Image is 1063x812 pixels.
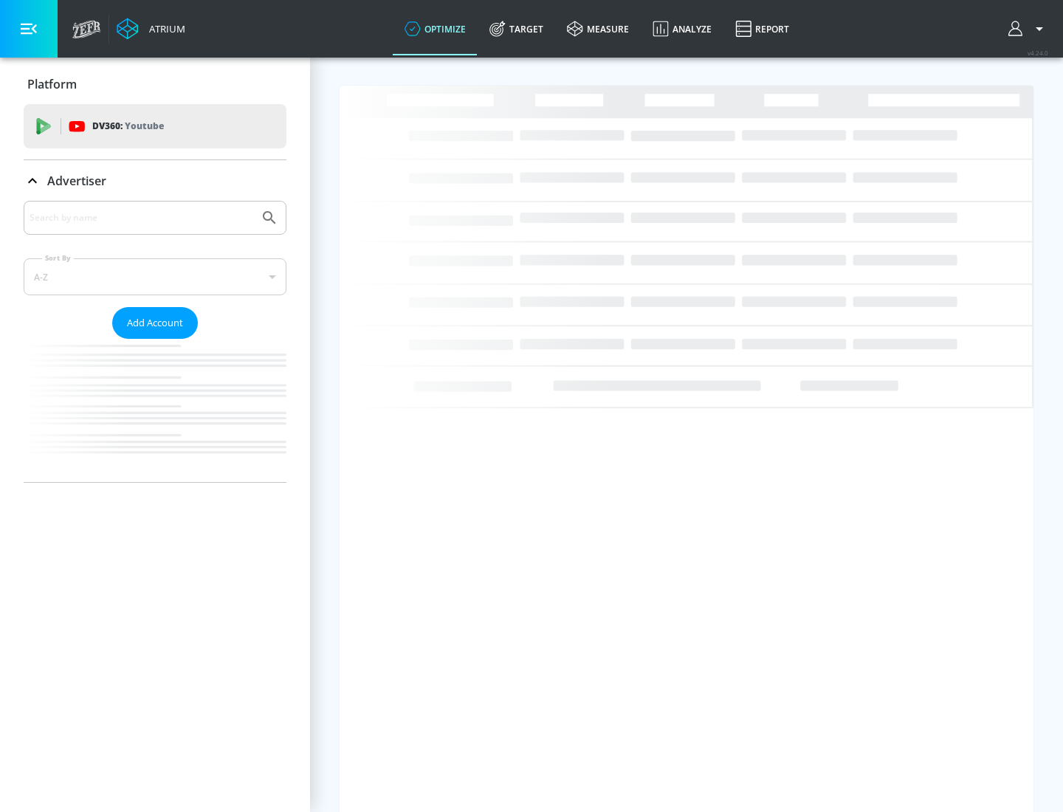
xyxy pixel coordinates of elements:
[24,160,286,202] div: Advertiser
[478,2,555,55] a: Target
[641,2,723,55] a: Analyze
[143,22,185,35] div: Atrium
[117,18,185,40] a: Atrium
[555,2,641,55] a: measure
[47,173,106,189] p: Advertiser
[24,63,286,105] div: Platform
[393,2,478,55] a: optimize
[24,201,286,482] div: Advertiser
[24,104,286,148] div: DV360: Youtube
[24,339,286,482] nav: list of Advertiser
[125,118,164,134] p: Youtube
[42,253,74,263] label: Sort By
[127,314,183,331] span: Add Account
[24,258,286,295] div: A-Z
[92,118,164,134] p: DV360:
[112,307,198,339] button: Add Account
[1028,49,1048,57] span: v 4.24.0
[27,76,77,92] p: Platform
[723,2,801,55] a: Report
[30,208,253,227] input: Search by name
